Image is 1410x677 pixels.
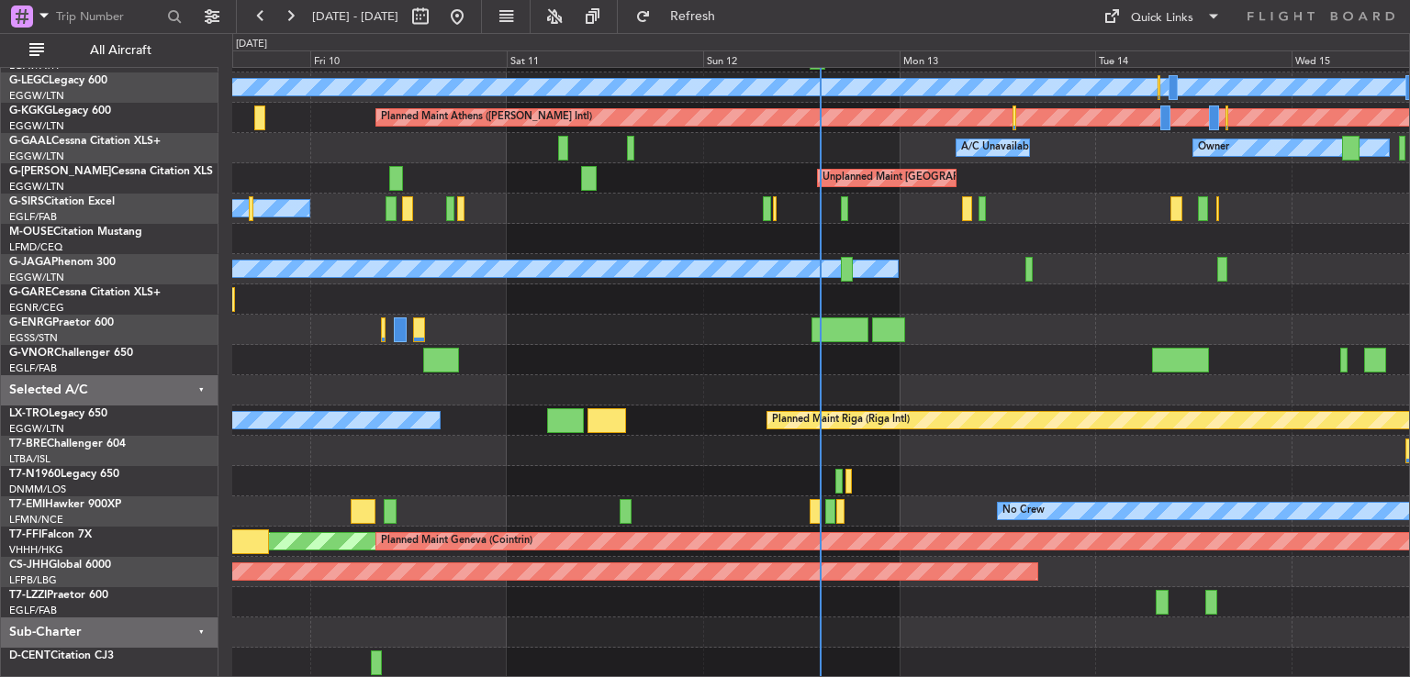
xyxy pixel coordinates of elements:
[9,560,49,571] span: CS-JHH
[9,422,64,436] a: EGGW/LTN
[9,317,52,328] span: G-ENRG
[1094,2,1230,31] button: Quick Links
[9,408,49,419] span: LX-TRO
[9,348,54,359] span: G-VNOR
[9,227,53,238] span: M-OUSE
[381,527,532,555] div: Planned Maint Geneva (Cointrin)
[9,452,50,466] a: LTBA/ISL
[9,348,133,359] a: G-VNORChallenger 650
[9,590,108,601] a: T7-LZZIPraetor 600
[381,104,592,131] div: Planned Maint Athens ([PERSON_NAME] Intl)
[9,529,41,540] span: T7-FFI
[9,136,51,147] span: G-GAAL
[9,499,45,510] span: T7-EMI
[627,2,737,31] button: Refresh
[9,469,61,480] span: T7-N1960
[9,513,63,527] a: LFMN/NCE
[9,136,161,147] a: G-GAALCessna Citation XLS+
[9,180,64,194] a: EGGW/LTN
[9,361,57,375] a: EGLF/FAB
[9,119,64,133] a: EGGW/LTN
[9,287,161,298] a: G-GARECessna Citation XLS+
[310,50,507,67] div: Fri 10
[9,166,111,177] span: G-[PERSON_NAME]
[9,210,57,224] a: EGLF/FAB
[961,134,1037,161] div: A/C Unavailable
[9,166,213,177] a: G-[PERSON_NAME]Cessna Citation XLS
[9,75,107,86] a: G-LEGCLegacy 600
[9,89,64,103] a: EGGW/LTN
[1198,134,1229,161] div: Owner
[9,301,64,315] a: EGNR/CEG
[9,240,62,254] a: LFMD/CEQ
[9,650,114,661] a: D-CENTCitation CJ3
[9,75,49,86] span: G-LEGC
[9,650,50,661] span: D-CENT
[312,8,398,25] span: [DATE] - [DATE]
[9,483,66,496] a: DNMM/LOS
[9,196,115,207] a: G-SIRSCitation Excel
[9,408,107,419] a: LX-TROLegacy 650
[9,573,57,587] a: LFPB/LBG
[655,10,732,23] span: Refresh
[9,257,116,268] a: G-JAGAPhenom 300
[9,257,51,268] span: G-JAGA
[507,50,703,67] div: Sat 11
[703,50,900,67] div: Sun 12
[9,560,111,571] a: CS-JHHGlobal 6000
[9,590,47,601] span: T7-LZZI
[48,44,194,57] span: All Aircraft
[9,150,64,163] a: EGGW/LTN
[9,438,126,449] a: T7-BREChallenger 604
[9,105,111,117] a: G-KGKGLegacy 600
[236,37,267,52] div: [DATE]
[9,529,92,540] a: T7-FFIFalcon 7X
[9,271,64,284] a: EGGW/LTN
[9,469,119,480] a: T7-N1960Legacy 650
[9,438,47,449] span: T7-BRE
[9,604,57,617] a: EGLF/FAB
[9,499,121,510] a: T7-EMIHawker 900XP
[9,105,52,117] span: G-KGKG
[20,36,199,65] button: All Aircraft
[1002,497,1045,525] div: No Crew
[9,317,114,328] a: G-ENRGPraetor 600
[1131,9,1193,28] div: Quick Links
[9,227,142,238] a: M-OUSECitation Mustang
[772,406,910,434] div: Planned Maint Riga (Riga Intl)
[9,287,51,298] span: G-GARE
[900,50,1096,67] div: Mon 13
[822,164,1125,192] div: Unplanned Maint [GEOGRAPHIC_DATA] ([GEOGRAPHIC_DATA])
[9,331,58,345] a: EGSS/STN
[9,196,44,207] span: G-SIRS
[9,543,63,557] a: VHHH/HKG
[56,3,162,30] input: Trip Number
[1095,50,1292,67] div: Tue 14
